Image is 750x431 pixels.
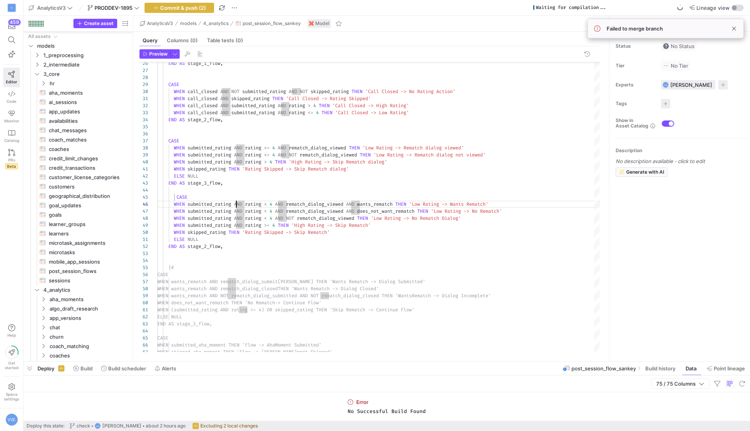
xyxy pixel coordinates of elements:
a: aha_moments​​​​​​​​​​ [27,88,130,97]
span: Tier [616,63,655,68]
span: 4 [272,145,275,151]
span: rating [245,152,261,158]
span: Get started [5,361,18,370]
span: , [220,180,223,186]
span: Point lineage [714,365,745,372]
button: Build scheduler [98,362,150,375]
div: 34 [139,116,148,123]
span: Excluding 2 local changes [200,423,258,429]
button: 75 / 75 Columns [651,379,709,389]
span: AND [220,95,229,102]
span: Monitor [4,119,19,123]
div: Press SPACE to select this row. [27,32,130,41]
span: WHEN [174,152,185,158]
span: WHEN [174,95,185,102]
span: rating [245,159,261,165]
button: Build [70,362,96,375]
button: Point lineage [703,362,748,375]
p: Description [616,148,747,153]
span: submitted_rating [187,215,231,221]
a: microtasks​​​​​​​​​​ [27,248,130,257]
span: Alerts [162,365,176,372]
span: WHEN [174,208,185,214]
button: Excluding 2 local changes [191,421,260,431]
a: Code [3,87,20,107]
a: microtask_assignments​​​​​​​​​​ [27,238,130,248]
span: AS [179,117,185,123]
span: 4 [270,201,272,207]
span: WHEN [174,215,185,221]
span: algo_draft_research [50,304,129,313]
span: learner_groups​​​​​​​​​​ [49,220,121,229]
span: Data [686,365,696,372]
span: Experts [616,82,655,88]
span: rating [245,145,261,151]
span: AND [220,102,229,109]
span: > [264,159,267,165]
div: Press SPACE to select this row. [27,88,130,97]
span: call_closed [187,110,218,116]
button: AnalyticsV3 [27,3,75,13]
span: Failed to merge branch [607,25,663,32]
span: coach_matches​​​​​​​​​​ [49,135,121,144]
span: wants_rematch [357,201,393,207]
span: credit_transactions​​​​​​​​​​ [49,163,121,172]
span: [PERSON_NAME] [102,423,141,429]
div: Press SPACE to select this row. [27,182,130,191]
button: Build history [642,362,680,375]
span: rating [289,102,305,109]
span: 'Low Rating -> Rematch dialog not viewed' [373,152,486,158]
div: Press SPACE to select this row. [27,79,130,88]
div: 38 [139,144,148,151]
span: 4 [272,152,275,158]
div: 40 [139,158,148,165]
span: Model [315,21,329,26]
span: WHEN [174,110,185,116]
span: Preview [149,51,168,57]
button: 459 [3,19,20,33]
div: VVE [5,413,18,426]
div: Press SPACE to select this row. [27,126,130,135]
span: ai_sessions​​​​​​​​​​ [49,98,121,107]
img: No tier [663,63,669,69]
span: rating [245,215,261,221]
span: 4_analytics [203,21,229,26]
span: rematch_dialog_viewed [300,152,357,158]
div: 41 [139,165,148,172]
a: goals​​​​​​​​​​ [27,210,130,219]
span: 'Low Rating -> Wants Rematch' [409,201,488,207]
span: Columns [167,38,198,43]
span: does_not_want_rematch [357,208,414,214]
span: AND [346,201,354,207]
span: rematch_dialog_viewed [286,201,343,207]
span: skipped_rating [231,95,270,102]
span: microtasks​​​​​​​​​​ [49,248,121,257]
span: chat [50,323,129,332]
span: AND [346,208,354,214]
span: AND [234,159,242,165]
span: 4 [313,102,316,109]
span: END [168,180,177,186]
div: 44 [139,187,148,194]
div: Press SPACE to select this row. [27,60,130,69]
button: checkVVE[PERSON_NAME]about 2 hours ago [68,421,187,431]
a: S [3,1,20,14]
span: THEN [352,88,362,95]
span: call_closed [187,102,218,109]
span: aha_moments​​​​​​​​​​ [49,88,121,97]
span: submitted_rating [187,152,231,158]
span: models [37,41,129,50]
span: check [77,423,90,429]
span: Lineage view [696,5,730,11]
div: 45 [139,194,148,201]
div: Press SPACE to select this row. [27,276,130,285]
span: microtask_assignments​​​​​​​​​​ [49,239,121,248]
a: learners​​​​​​​​​​ [27,229,130,238]
a: PRsBeta [3,146,20,172]
div: 43 [139,180,148,187]
span: Beta [5,163,18,169]
span: THEN [349,145,360,151]
span: call_closed [187,88,218,95]
span: coaches​​​​​​​​​​ [49,145,121,154]
span: 3_core [43,70,129,79]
